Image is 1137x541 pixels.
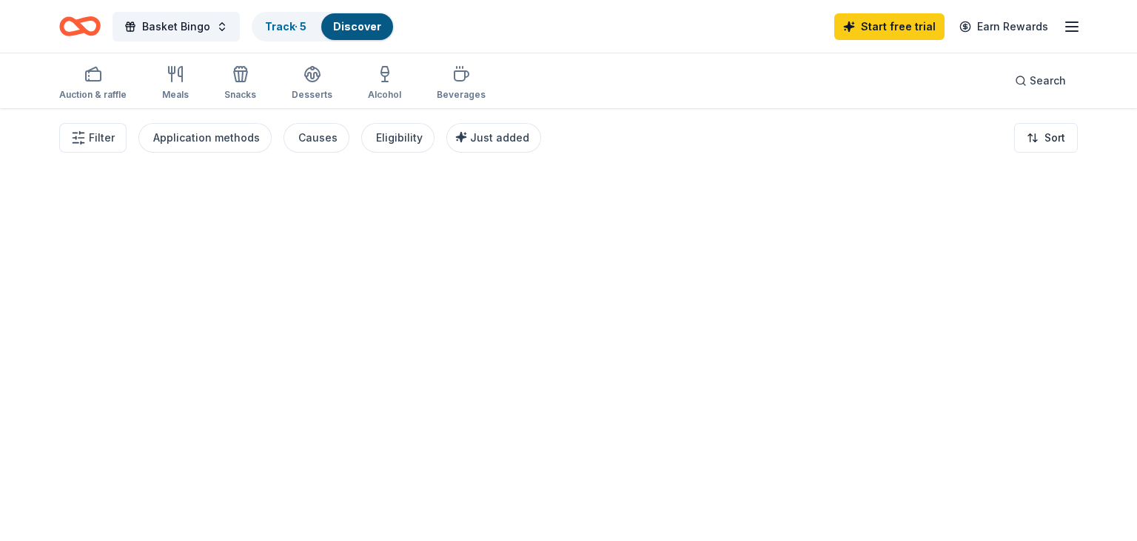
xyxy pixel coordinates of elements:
div: Alcohol [368,89,401,101]
span: Just added [470,131,529,144]
button: Track· 5Discover [252,12,395,42]
button: Snacks [224,59,256,108]
a: Start free trial [834,13,945,40]
button: Application methods [138,123,272,153]
div: Eligibility [376,129,423,147]
a: Home [59,9,101,44]
button: Meals [162,59,189,108]
div: Beverages [437,89,486,101]
button: Eligibility [361,123,435,153]
button: Sort [1014,123,1078,153]
button: Alcohol [368,59,401,108]
button: Search [1003,66,1078,96]
span: Basket Bingo [142,18,210,36]
div: Auction & raffle [59,89,127,101]
a: Discover [333,20,381,33]
span: Sort [1044,129,1065,147]
div: Desserts [292,89,332,101]
span: Search [1030,72,1066,90]
button: Causes [284,123,349,153]
button: Beverages [437,59,486,108]
button: Basket Bingo [113,12,240,42]
a: Earn Rewards [950,13,1057,40]
button: Just added [446,123,541,153]
a: Track· 5 [265,20,306,33]
div: Snacks [224,89,256,101]
button: Auction & raffle [59,59,127,108]
div: Application methods [153,129,260,147]
div: Meals [162,89,189,101]
button: Filter [59,123,127,153]
span: Filter [89,129,115,147]
div: Causes [298,129,338,147]
button: Desserts [292,59,332,108]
